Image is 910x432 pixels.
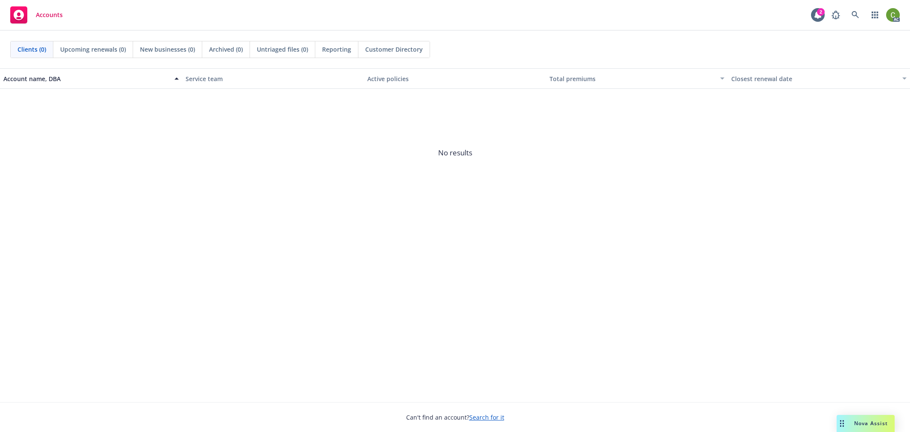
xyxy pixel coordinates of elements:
[549,74,715,83] div: Total premiums
[827,6,844,23] a: Report a Bug
[209,45,243,54] span: Archived (0)
[367,74,543,83] div: Active policies
[854,420,888,427] span: Nova Assist
[728,68,910,89] button: Closest renewal date
[3,74,169,83] div: Account name, DBA
[186,74,361,83] div: Service team
[469,413,504,421] a: Search for it
[866,6,884,23] a: Switch app
[365,45,423,54] span: Customer Directory
[36,12,63,18] span: Accounts
[7,3,66,27] a: Accounts
[546,68,728,89] button: Total premiums
[847,6,864,23] a: Search
[886,8,900,22] img: photo
[406,413,504,422] span: Can't find an account?
[817,8,825,16] div: 2
[837,415,895,432] button: Nova Assist
[257,45,308,54] span: Untriaged files (0)
[322,45,351,54] span: Reporting
[731,74,897,83] div: Closest renewal date
[60,45,126,54] span: Upcoming renewals (0)
[837,415,847,432] div: Drag to move
[364,68,546,89] button: Active policies
[182,68,364,89] button: Service team
[140,45,195,54] span: New businesses (0)
[17,45,46,54] span: Clients (0)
